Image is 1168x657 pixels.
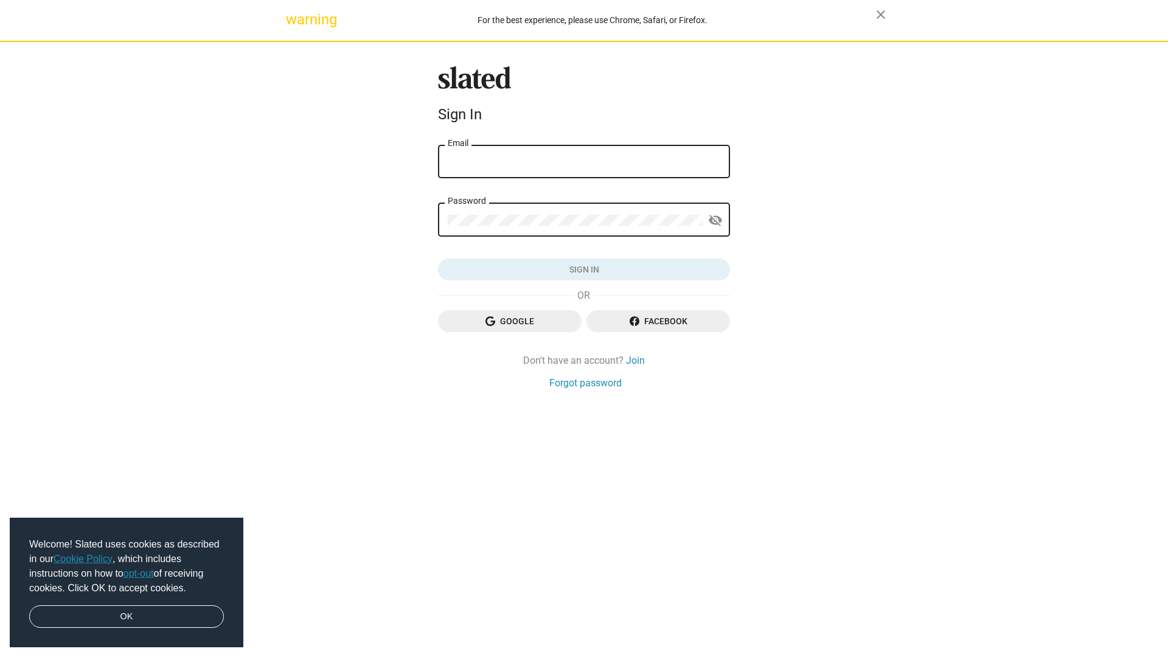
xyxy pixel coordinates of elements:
mat-icon: close [874,7,888,22]
mat-icon: warning [286,12,301,27]
div: cookieconsent [10,518,243,648]
a: dismiss cookie message [29,605,224,628]
a: opt-out [123,568,154,579]
span: Welcome! Slated uses cookies as described in our , which includes instructions on how to of recei... [29,537,224,596]
mat-icon: visibility_off [708,211,723,230]
span: Facebook [596,310,720,332]
span: Google [448,310,572,332]
div: Sign In [438,106,730,123]
button: Show password [703,209,728,233]
div: Don't have an account? [438,354,730,367]
a: Join [626,354,645,367]
a: Cookie Policy [54,554,113,564]
div: For the best experience, please use Chrome, Safari, or Firefox. [309,12,876,29]
button: Facebook [586,310,730,332]
button: Google [438,310,582,332]
sl-branding: Sign In [438,66,730,128]
a: Forgot password [549,377,622,389]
